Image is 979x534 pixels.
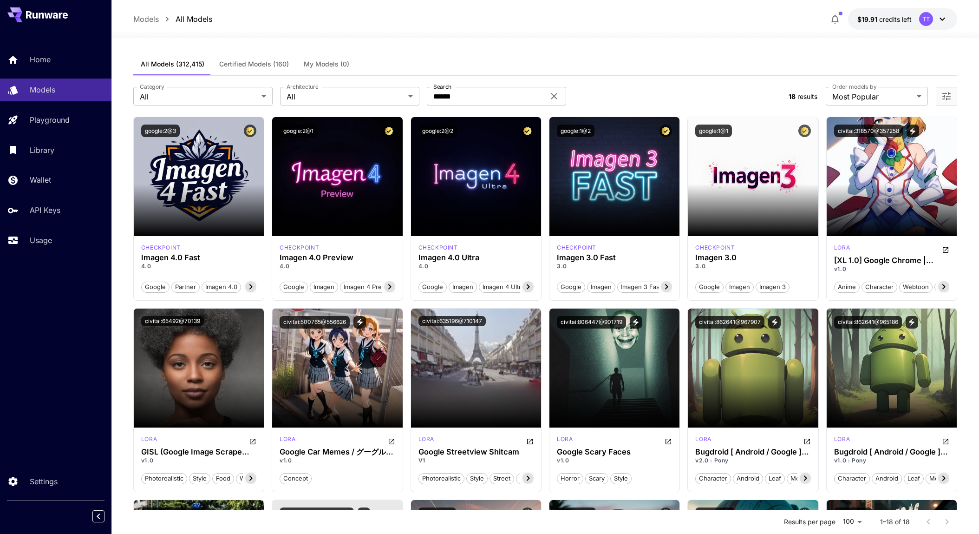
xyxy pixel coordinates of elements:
[733,474,763,483] span: android
[202,281,241,293] button: Imagen 4.0
[310,283,338,292] span: Imagen
[419,283,446,292] span: Google
[30,476,58,487] p: Settings
[99,508,111,525] div: Collapse sidebar
[140,91,258,102] span: All
[611,474,631,483] span: style
[521,125,534,137] button: Certified Model – Vetted for best performance and includes a commercial license.
[479,281,528,293] button: Imagen 4 Ultra
[904,472,924,484] button: leaf
[695,508,734,520] button: google:3@0
[585,472,608,484] button: scary
[310,281,338,293] button: Imagen
[30,84,55,95] p: Models
[879,15,912,23] span: credits left
[695,244,735,252] div: imagen3
[834,472,870,484] button: character
[280,244,319,252] div: imagen4preview
[862,283,897,292] span: character
[141,281,170,293] button: Google
[834,448,949,456] div: Bugdroid [ Android / Google ] by Leaf
[449,281,477,293] button: Imagen
[756,283,789,292] span: Imagen 3
[834,244,850,252] p: lora
[30,114,70,125] p: Playground
[832,83,876,91] label: Order models by
[834,456,949,465] p: v1.0 : Pony
[280,316,350,329] button: civitai:500765@556626
[695,244,735,252] p: checkpoint
[695,253,810,262] h3: Imagen 3.0
[557,508,596,520] button: google:2@0
[141,435,157,446] div: SD 1.5
[280,448,395,456] div: Google Car Memes / グーグルカーのミーム SDXL
[557,283,585,292] span: Google
[862,281,897,293] button: character
[449,283,476,292] span: Imagen
[695,281,724,293] button: Google
[797,92,817,100] span: results
[418,316,486,326] button: civitai:635196@710147
[141,456,256,465] p: v1.0
[340,281,399,293] button: Imagen 4 Preview
[141,472,187,484] button: photorealistic
[695,448,810,456] h3: Bugdroid [ Android / Google ] by [PERSON_NAME]
[479,283,528,292] span: Imagen 4 Ultra
[899,281,933,293] button: webtoon
[418,435,434,443] p: lora
[848,8,957,30] button: $19.905TT
[733,472,763,484] button: android
[665,435,672,446] button: Open in CivitAI
[418,472,464,484] button: photorealistic
[280,281,308,293] button: Google
[695,435,711,443] p: lora
[906,316,918,329] button: View trigger words
[280,262,395,270] p: 4.0
[388,435,395,446] button: Open in CivitAI
[304,60,349,68] span: My Models (0)
[839,515,865,528] div: 100
[557,244,596,252] p: checkpoint
[880,517,910,527] p: 1–18 of 18
[141,316,204,326] button: civitai:65492@70139
[926,474,972,483] span: mobile phone
[419,474,464,483] span: photorealistic
[418,253,534,262] div: Imagen 4.0 Ultra
[557,472,583,484] button: horror
[695,472,731,484] button: character
[659,508,672,520] button: Certified Model – Vetted for best performance and includes a commercial license.
[557,281,585,293] button: Google
[765,472,785,484] button: leaf
[857,14,912,24] div: $19.905
[557,125,594,137] button: google:1@2
[695,448,810,456] div: Bugdroid [ Android / Google ] by Leaf
[857,15,879,23] span: $19.91
[725,281,754,293] button: Imagen
[141,448,256,456] h3: GISL (Google Image Scrape [PERSON_NAME])
[418,244,458,252] p: checkpoint
[834,256,949,265] h3: [XL 1.0] Google Chrome | Merryweather Media's Internet Explorer
[756,281,790,293] button: Imagen 3
[280,435,295,443] p: lora
[418,281,447,293] button: Google
[30,204,60,216] p: API Keys
[189,472,210,484] button: style
[834,448,949,456] h3: Bugdroid [ Android / Google ] by [PERSON_NAME]
[872,474,901,483] span: android
[353,316,366,329] button: View trigger words
[202,283,241,292] span: Imagen 4.0
[942,244,949,255] button: Open in CivitAI
[30,145,54,156] p: Library
[418,456,534,465] p: V1
[249,435,256,446] button: Open in CivitAI
[834,435,850,446] div: Pony
[133,13,159,25] a: Models
[418,125,457,137] button: google:2@2
[557,448,672,456] h3: Google Scary Faces
[280,253,395,262] h3: Imagen 4.0 Preview
[937,508,949,520] button: Verified working
[834,281,860,293] button: anime
[142,283,169,292] span: Google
